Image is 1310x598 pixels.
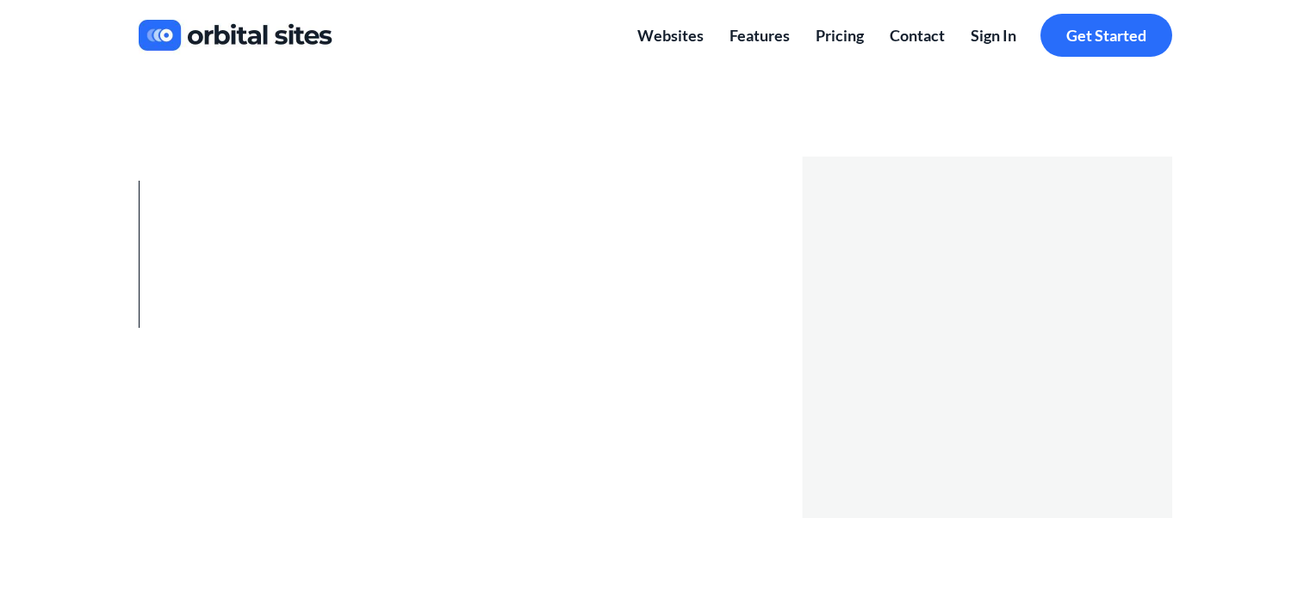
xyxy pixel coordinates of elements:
[637,26,704,45] span: Websites
[730,26,790,45] span: Features
[816,26,864,45] span: Pricing
[877,14,958,58] a: Contact
[803,14,877,58] a: Pricing
[139,13,332,58] img: a830013a-b469-4526-b329-771b379920ab.jpg
[717,14,803,58] a: Features
[624,14,717,58] a: Websites
[958,14,1029,58] a: Sign In
[1066,26,1146,45] span: Get Started
[971,26,1016,45] span: Sign In
[1040,14,1172,58] a: Get Started
[890,26,945,45] span: Contact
